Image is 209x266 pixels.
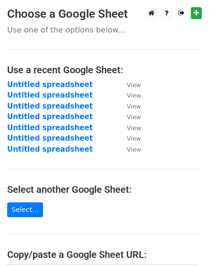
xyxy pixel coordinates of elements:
p: Use one of the options below... [7,25,202,35]
small: View [127,146,141,153]
a: View [117,123,141,132]
a: Untitled spreadsheet [7,145,93,154]
a: View [117,91,141,100]
h4: Copy/paste a Google Sheet URL: [7,249,202,260]
a: Untitled spreadsheet [7,80,93,89]
a: Untitled spreadsheet [7,91,93,100]
a: Untitled spreadsheet [7,102,93,111]
small: View [127,81,141,89]
a: View [117,145,141,154]
a: View [117,112,141,121]
h3: Choose a Google Sheet [7,7,202,21]
small: View [127,124,141,132]
a: Select... [7,202,43,217]
a: View [117,134,141,143]
a: View [117,102,141,111]
h4: Use a recent Google Sheet: [7,64,202,76]
small: View [127,113,141,121]
a: Untitled spreadsheet [7,123,93,132]
h4: Select another Google Sheet: [7,184,202,195]
a: Untitled spreadsheet [7,112,93,121]
small: View [127,135,141,142]
small: View [127,103,141,110]
a: View [117,80,141,89]
small: View [127,92,141,99]
a: Untitled spreadsheet [7,134,93,143]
